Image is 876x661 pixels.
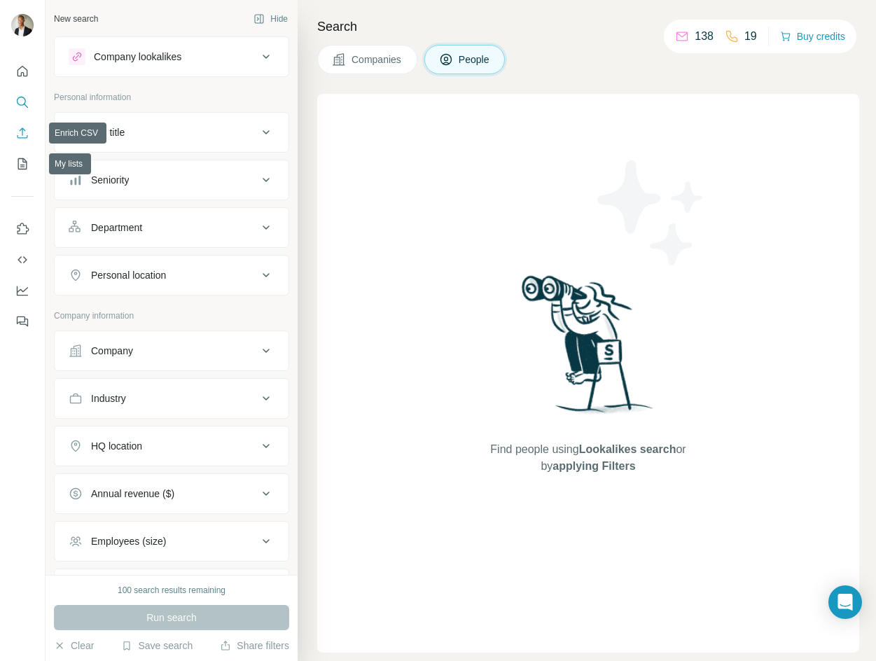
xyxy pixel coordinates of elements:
[244,8,298,29] button: Hide
[54,309,289,322] p: Company information
[695,28,714,45] p: 138
[317,17,859,36] h4: Search
[352,53,403,67] span: Companies
[118,584,225,597] div: 100 search results remaining
[91,125,125,139] div: Job title
[11,120,34,146] button: Enrich CSV
[780,27,845,46] button: Buy credits
[579,443,676,455] span: Lookalikes search
[94,50,181,64] div: Company lookalikes
[55,258,288,292] button: Personal location
[11,151,34,176] button: My lists
[11,90,34,115] button: Search
[54,639,94,653] button: Clear
[476,441,700,475] span: Find people using or by
[55,334,288,368] button: Company
[91,173,129,187] div: Seniority
[744,28,757,45] p: 19
[55,572,288,606] button: Technologies
[55,429,288,463] button: HQ location
[588,150,714,276] img: Surfe Illustration - Stars
[55,163,288,197] button: Seniority
[552,460,635,472] span: applying Filters
[515,272,661,428] img: Surfe Illustration - Woman searching with binoculars
[54,13,98,25] div: New search
[55,524,288,558] button: Employees (size)
[11,14,34,36] img: Avatar
[55,382,288,415] button: Industry
[91,221,142,235] div: Department
[55,116,288,149] button: Job title
[11,278,34,303] button: Dashboard
[55,477,288,510] button: Annual revenue ($)
[55,40,288,74] button: Company lookalikes
[54,91,289,104] p: Personal information
[91,439,142,453] div: HQ location
[91,534,166,548] div: Employees (size)
[11,216,34,242] button: Use Surfe on LinkedIn
[121,639,193,653] button: Save search
[828,585,862,619] div: Open Intercom Messenger
[459,53,491,67] span: People
[220,639,289,653] button: Share filters
[11,59,34,84] button: Quick start
[91,268,166,282] div: Personal location
[91,344,133,358] div: Company
[55,211,288,244] button: Department
[11,309,34,334] button: Feedback
[91,391,126,405] div: Industry
[11,247,34,272] button: Use Surfe API
[91,487,174,501] div: Annual revenue ($)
